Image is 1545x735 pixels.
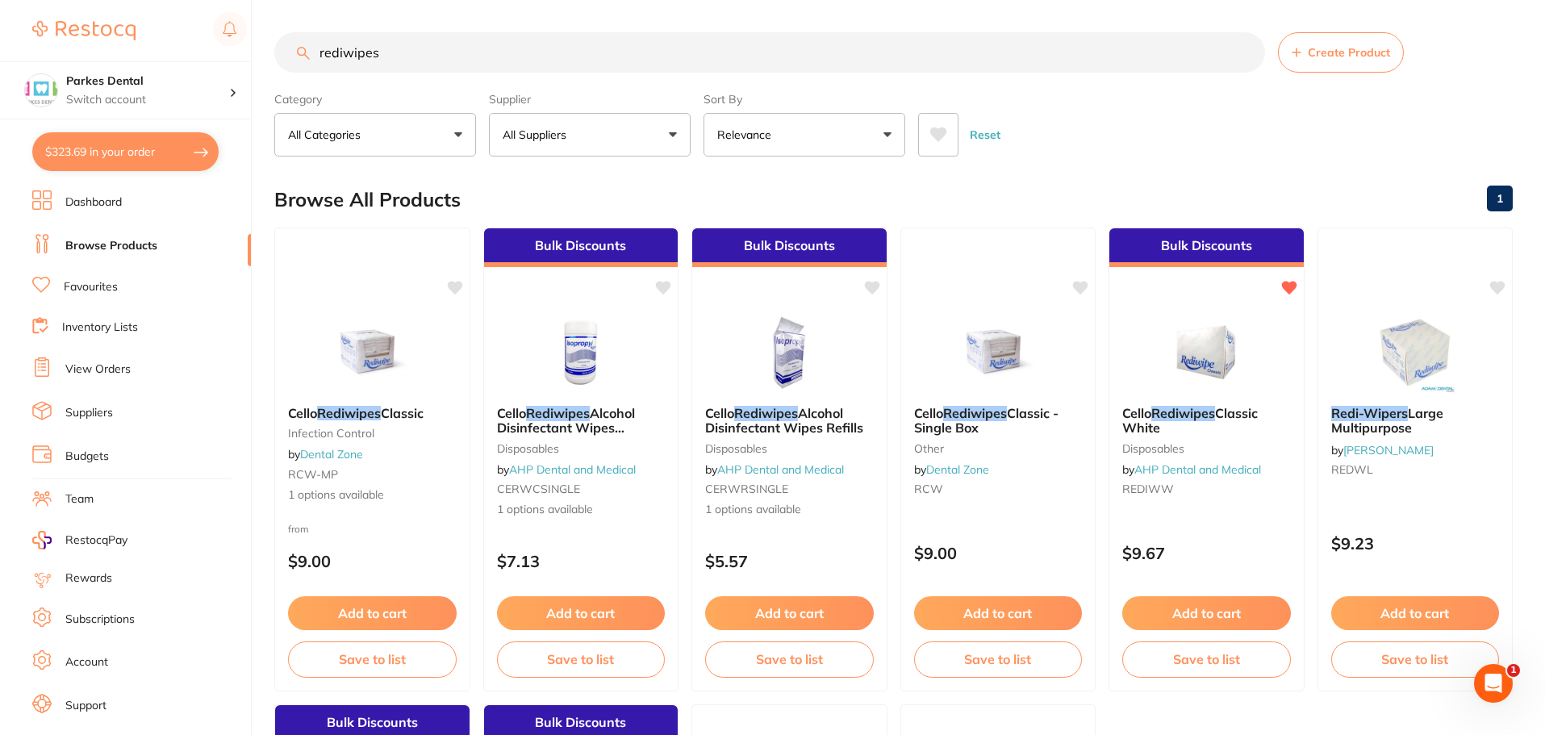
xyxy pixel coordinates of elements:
[914,405,1059,436] span: Classic - Single Box
[1308,46,1390,59] span: Create Product
[914,442,1083,455] small: other
[65,361,131,378] a: View Orders
[65,491,94,507] a: Team
[319,312,424,393] img: Cello Rediwipes Classic
[914,641,1083,677] button: Save to list
[1331,534,1500,553] p: $9.23
[274,113,476,157] button: All Categories
[497,405,635,451] span: Alcohol Disinfectant Wipes Canisters
[497,641,666,677] button: Save to list
[705,442,874,455] small: disposables
[65,654,108,670] a: Account
[381,405,424,421] span: Classic
[943,405,1007,421] em: Rediwipes
[288,523,309,535] span: from
[1122,596,1291,630] button: Add to cart
[1331,405,1443,436] span: Large Multipurpose
[914,406,1083,436] b: Cello Rediwipes Classic - Single Box
[288,596,457,630] button: Add to cart
[1363,312,1468,393] img: Redi-Wipers Large Multipurpose
[65,449,109,465] a: Budgets
[300,447,363,461] a: Dental Zone
[64,279,118,295] a: Favourites
[734,405,798,421] em: Rediwipes
[1331,406,1500,436] b: Redi-Wipers Large Multipurpose
[705,641,874,677] button: Save to list
[526,405,590,421] em: Rediwipes
[32,21,136,40] img: Restocq Logo
[497,405,526,421] span: Cello
[65,612,135,628] a: Subscriptions
[489,92,691,106] label: Supplier
[25,74,57,106] img: Parkes Dental
[1331,462,1373,477] span: REDWL
[914,596,1083,630] button: Add to cart
[705,406,874,436] b: Cello Rediwipes Alcohol Disinfectant Wipes Refills
[1122,406,1291,436] b: Cello Rediwipes Classic White
[489,113,691,157] button: All Suppliers
[32,531,127,549] a: RestocqPay
[288,427,457,440] small: Infection Control
[497,596,666,630] button: Add to cart
[704,113,905,157] button: Relevance
[288,552,457,570] p: $9.00
[484,228,679,267] div: Bulk Discounts
[1122,442,1291,455] small: disposables
[509,462,636,477] a: AHP Dental and Medical
[1122,405,1258,436] span: Classic White
[705,405,734,421] span: Cello
[717,127,778,143] p: Relevance
[1331,405,1408,421] em: Redi-Wipers
[704,92,905,106] label: Sort By
[1343,443,1434,457] a: [PERSON_NAME]
[1134,462,1261,477] a: AHP Dental and Medical
[497,482,580,496] span: CERWCSINGLE
[705,482,788,496] span: CERWRSINGLE
[1331,641,1500,677] button: Save to list
[32,531,52,549] img: RestocqPay
[1331,443,1434,457] span: by
[1122,544,1291,562] p: $9.67
[1122,462,1261,477] span: by
[62,319,138,336] a: Inventory Lists
[503,127,573,143] p: All Suppliers
[965,113,1005,157] button: Reset
[914,482,943,496] span: RCW
[66,92,229,108] p: Switch account
[926,462,989,477] a: Dental Zone
[1331,596,1500,630] button: Add to cart
[705,596,874,630] button: Add to cart
[914,462,989,477] span: by
[737,312,841,393] img: Cello Rediwipes Alcohol Disinfectant Wipes Refills
[1122,641,1291,677] button: Save to list
[497,442,666,455] small: disposables
[946,312,1050,393] img: Cello Rediwipes Classic - Single Box
[1278,32,1404,73] button: Create Product
[1487,182,1513,215] a: 1
[288,467,338,482] span: RCW-MP
[497,462,636,477] span: by
[288,406,457,420] b: Cello Rediwipes Classic
[288,127,367,143] p: All Categories
[705,462,844,477] span: by
[288,641,457,677] button: Save to list
[692,228,887,267] div: Bulk Discounts
[288,405,317,421] span: Cello
[274,189,461,211] h2: Browse All Products
[317,405,381,421] em: Rediwipes
[65,194,122,211] a: Dashboard
[65,532,127,549] span: RestocqPay
[1474,664,1513,703] iframe: Intercom live chat
[1122,405,1151,421] span: Cello
[497,552,666,570] p: $7.13
[717,462,844,477] a: AHP Dental and Medical
[914,544,1083,562] p: $9.00
[32,12,136,49] a: Restocq Logo
[32,132,219,171] button: $323.69 in your order
[497,406,666,436] b: Cello Rediwipes Alcohol Disinfectant Wipes Canisters
[1507,664,1520,677] span: 1
[528,312,633,393] img: Cello Rediwipes Alcohol Disinfectant Wipes Canisters
[65,698,106,714] a: Support
[705,502,874,518] span: 1 options available
[65,405,113,421] a: Suppliers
